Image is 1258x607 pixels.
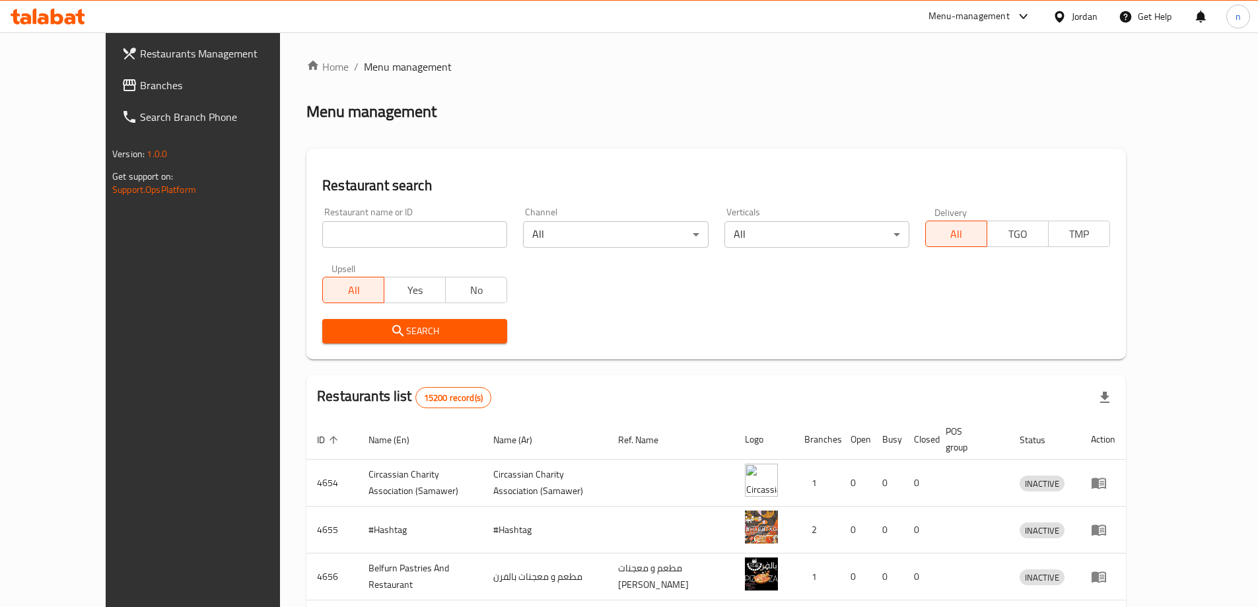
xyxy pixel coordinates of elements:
td: #Hashtag [358,507,483,553]
button: Search [322,319,507,343]
th: Open [840,419,872,460]
a: Home [306,59,349,75]
h2: Restaurants list [317,386,491,408]
span: Get support on: [112,168,173,185]
span: Search Branch Phone [140,109,305,125]
div: All [724,221,909,248]
td: مطعم و معجنات [PERSON_NAME] [608,553,734,600]
div: Menu [1091,522,1115,538]
th: Branches [794,419,840,460]
div: Menu-management [928,9,1010,24]
td: 0 [840,460,872,507]
h2: Restaurant search [322,176,1110,196]
button: All [322,277,384,303]
button: No [445,277,507,303]
span: Name (Ar) [493,432,549,448]
span: Restaurants Management [140,46,305,61]
td: 0 [872,507,903,553]
span: TGO [993,225,1043,244]
div: All [523,221,708,248]
td: Belfurn Pastries And Restaurant [358,553,483,600]
span: 1.0.0 [147,145,167,162]
div: INACTIVE [1020,476,1065,491]
div: Export file [1089,382,1121,413]
span: 15200 record(s) [416,392,491,404]
button: Yes [384,277,446,303]
th: Action [1080,419,1126,460]
span: INACTIVE [1020,523,1065,538]
td: ​Circassian ​Charity ​Association​ (Samawer) [358,460,483,507]
td: 0 [903,507,935,553]
a: Search Branch Phone [111,101,316,133]
span: Branches [140,77,305,93]
label: Upsell [332,264,356,273]
td: 4655 [306,507,358,553]
span: No [451,281,502,300]
td: 0 [872,460,903,507]
span: All [328,281,379,300]
span: Search [333,323,497,339]
td: 4656 [306,553,358,600]
td: 0 [840,553,872,600]
td: #Hashtag [483,507,608,553]
nav: breadcrumb [306,59,1126,75]
td: 0 [903,553,935,600]
button: TMP [1048,221,1110,247]
td: 1 [794,460,840,507]
img: #Hashtag [745,511,778,544]
th: Busy [872,419,903,460]
span: INACTIVE [1020,570,1065,585]
li: / [354,59,359,75]
div: INACTIVE [1020,569,1065,585]
span: ID [317,432,342,448]
label: Delivery [934,207,967,217]
input: Search for restaurant name or ID.. [322,221,507,248]
span: Status [1020,432,1063,448]
div: Jordan [1072,9,1098,24]
span: All [931,225,982,244]
span: Menu management [364,59,452,75]
h2: Menu management [306,101,437,122]
div: Menu [1091,569,1115,585]
td: 0 [872,553,903,600]
td: مطعم و معجنات بالفرن [483,553,608,600]
td: 0 [840,507,872,553]
td: ​Circassian ​Charity ​Association​ (Samawer) [483,460,608,507]
a: Restaurants Management [111,38,316,69]
span: Name (En) [368,432,427,448]
td: 1 [794,553,840,600]
span: Ref. Name [618,432,676,448]
a: Support.OpsPlatform [112,181,196,198]
td: 0 [903,460,935,507]
th: Closed [903,419,935,460]
span: INACTIVE [1020,476,1065,491]
div: INACTIVE [1020,522,1065,538]
span: Yes [390,281,440,300]
button: TGO [987,221,1049,247]
button: All [925,221,987,247]
div: Menu [1091,475,1115,491]
td: 4654 [306,460,358,507]
img: ​Circassian ​Charity ​Association​ (Samawer) [745,464,778,497]
th: Logo [734,419,794,460]
a: Branches [111,69,316,101]
span: POS group [946,423,993,455]
span: n [1236,9,1241,24]
img: Belfurn Pastries And Restaurant [745,557,778,590]
span: Version: [112,145,145,162]
span: TMP [1054,225,1105,244]
td: 2 [794,507,840,553]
